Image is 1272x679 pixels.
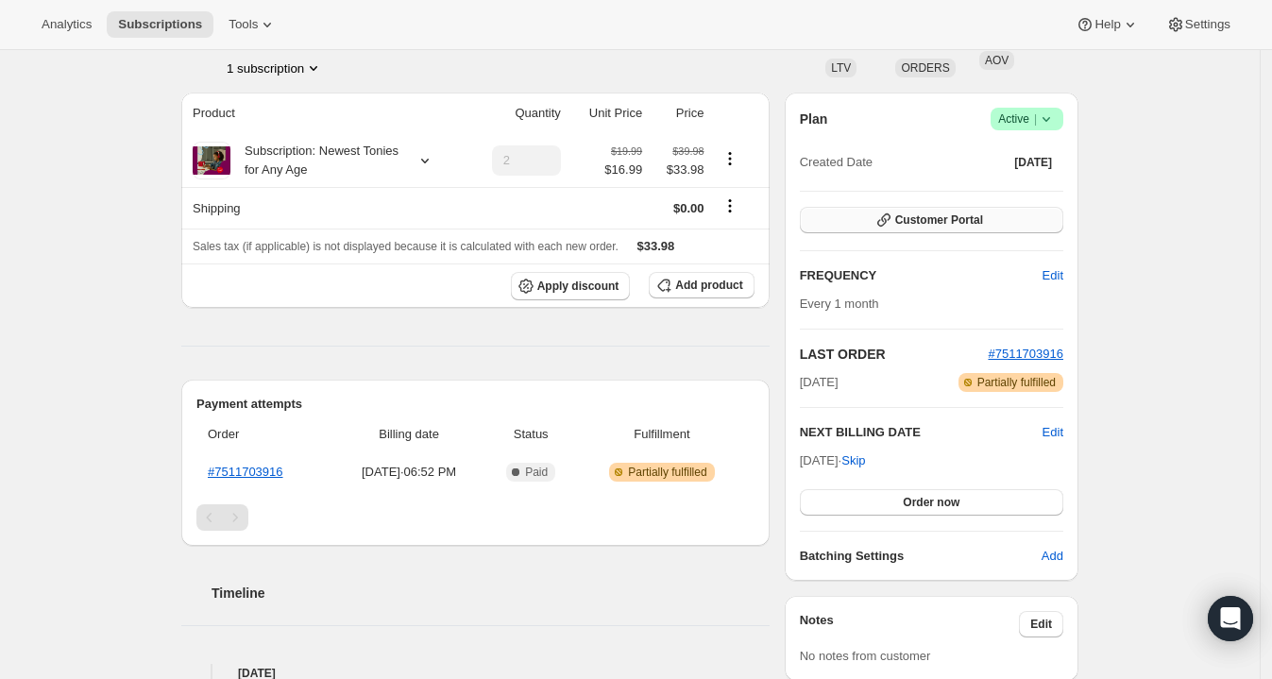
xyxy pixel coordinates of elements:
[673,201,704,215] span: $0.00
[637,239,675,253] span: $33.98
[985,54,1009,67] span: AOV
[208,465,283,479] a: #7511703916
[42,17,92,32] span: Analytics
[1030,617,1052,632] span: Edit
[1185,17,1230,32] span: Settings
[1064,11,1150,38] button: Help
[466,93,567,134] th: Quantity
[800,453,866,467] span: [DATE] ·
[800,207,1063,233] button: Customer Portal
[649,272,754,298] button: Add product
[800,547,1042,566] h6: Batching Settings
[800,345,989,364] h2: LAST ORDER
[193,240,619,253] span: Sales tax (if applicable) is not displayed because it is calculated with each new order.
[181,93,466,134] th: Product
[800,611,1020,637] h3: Notes
[988,345,1063,364] button: #7511703916
[653,161,704,179] span: $33.98
[998,110,1056,128] span: Active
[648,93,709,134] th: Price
[1043,266,1063,285] span: Edit
[1003,149,1063,176] button: [DATE]
[1155,11,1242,38] button: Settings
[118,17,202,32] span: Subscriptions
[831,61,851,75] span: LTV
[196,504,755,531] nav: Pagination
[1034,111,1037,127] span: |
[181,187,466,229] th: Shipping
[628,465,706,480] span: Partially fulfilled
[800,153,873,172] span: Created Date
[830,446,876,476] button: Skip
[537,279,619,294] span: Apply discount
[1031,261,1075,291] button: Edit
[581,425,743,444] span: Fulfillment
[217,11,288,38] button: Tools
[715,148,745,169] button: Product actions
[895,212,983,228] span: Customer Portal
[800,110,828,128] h2: Plan
[212,584,770,603] h2: Timeline
[1014,155,1052,170] span: [DATE]
[229,17,258,32] span: Tools
[337,425,481,444] span: Billing date
[227,59,323,77] button: Product actions
[567,93,648,134] th: Unit Price
[841,451,865,470] span: Skip
[492,425,569,444] span: Status
[901,61,949,75] span: ORDERS
[988,347,1063,361] a: #7511703916
[672,145,704,157] small: $39.98
[1042,547,1063,566] span: Add
[604,161,642,179] span: $16.99
[800,297,879,311] span: Every 1 month
[107,11,213,38] button: Subscriptions
[30,11,103,38] button: Analytics
[800,373,839,392] span: [DATE]
[977,375,1056,390] span: Partially fulfilled
[1030,541,1075,571] button: Add
[337,463,481,482] span: [DATE] · 06:52 PM
[903,495,959,510] span: Order now
[196,414,331,455] th: Order
[675,278,742,293] span: Add product
[1094,17,1120,32] span: Help
[800,423,1043,442] h2: NEXT BILLING DATE
[800,266,1043,285] h2: FREQUENCY
[800,489,1063,516] button: Order now
[715,195,745,216] button: Shipping actions
[611,145,642,157] small: $19.99
[525,465,548,480] span: Paid
[1208,596,1253,641] div: Open Intercom Messenger
[230,142,400,179] div: Subscription: Newest Tonies for Any Age
[800,649,931,663] span: No notes from customer
[511,272,631,300] button: Apply discount
[1019,611,1063,637] button: Edit
[196,395,755,414] h2: Payment attempts
[1043,423,1063,442] button: Edit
